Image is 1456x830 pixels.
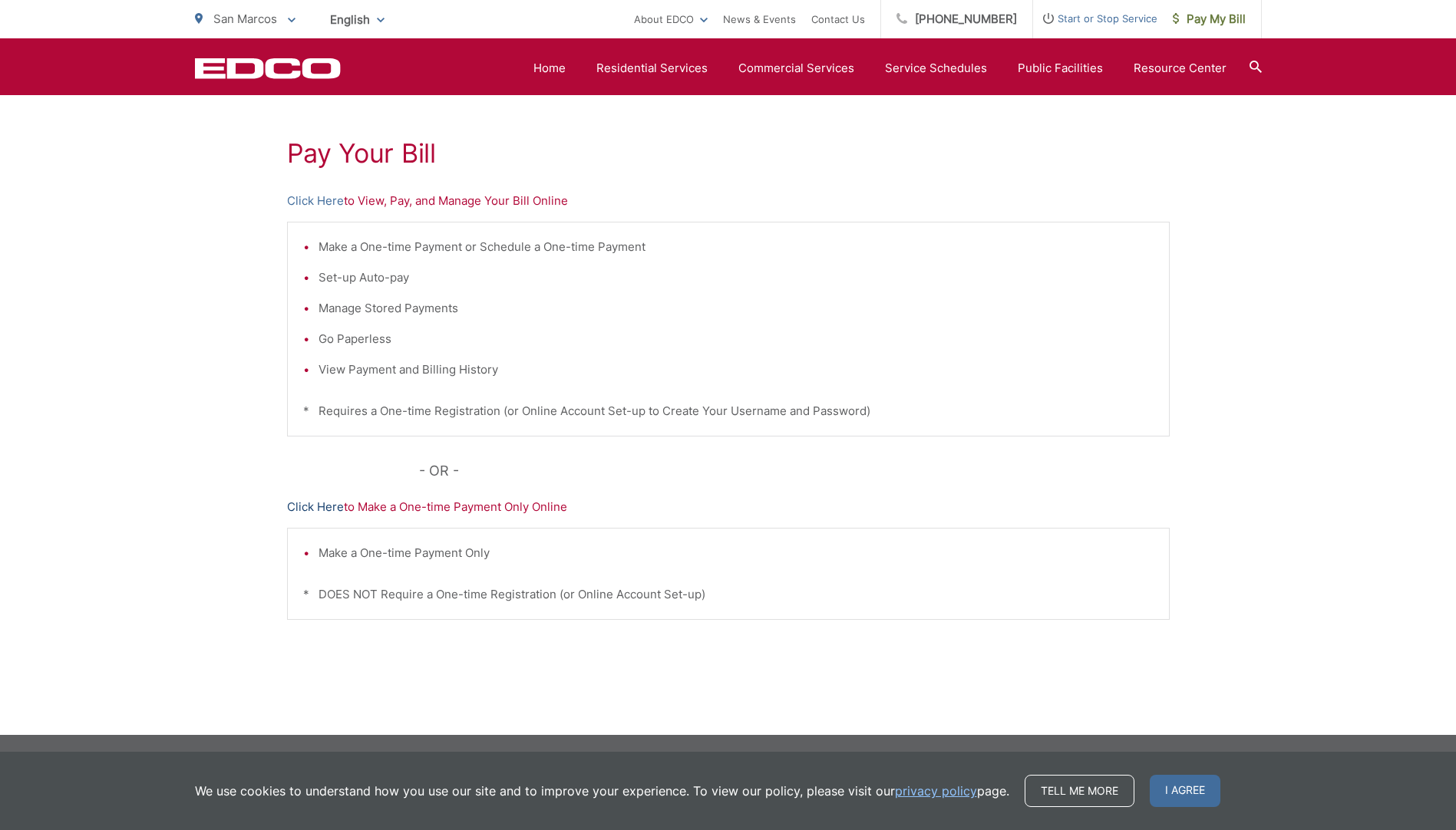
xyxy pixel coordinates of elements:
[634,10,708,28] a: About EDCO
[319,6,396,33] span: English
[885,59,987,77] a: Service Schedules
[319,330,1154,348] li: Go Paperless
[287,138,1170,169] h1: Pay Your Bill
[213,12,277,26] span: San Marcos
[1150,775,1220,807] span: I agree
[419,459,1170,483] p: - OR -
[287,192,1170,210] p: to View, Pay, and Manage Your Bill Online
[195,58,341,79] a: EDCD logo. Return to the homepage.
[596,59,708,77] a: Residential Services
[1173,10,1246,28] span: Pay My Bill
[811,10,865,28] a: Contact Us
[895,782,977,800] a: privacy policy
[1134,59,1227,77] a: Resource Center
[319,544,1154,562] li: Make a One-time Payment Only
[287,498,344,516] a: Click Here
[319,238,1154,256] li: Make a One-time Payment or Schedule a One-time Payment
[195,782,1009,800] p: We use cookies to understand how you use our site and to improve your experience. To view our pol...
[303,402,1154,420] p: * Requires a One-time Registration (or Online Account Set-up to Create Your Username and Password)
[1025,775,1134,807] a: Tell me more
[303,585,1154,604] p: * DOES NOT Require a One-time Registration (or Online Account Set-up)
[319,299,1154,318] li: Manage Stored Payments
[287,192,344,210] a: Click Here
[319,361,1154,379] li: View Payment and Billing History
[533,59,566,77] a: Home
[738,59,854,77] a: Commercial Services
[287,498,1170,516] p: to Make a One-time Payment Only Online
[319,268,1154,287] li: Set-up Auto-pay
[723,10,796,28] a: News & Events
[1018,59,1103,77] a: Public Facilities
